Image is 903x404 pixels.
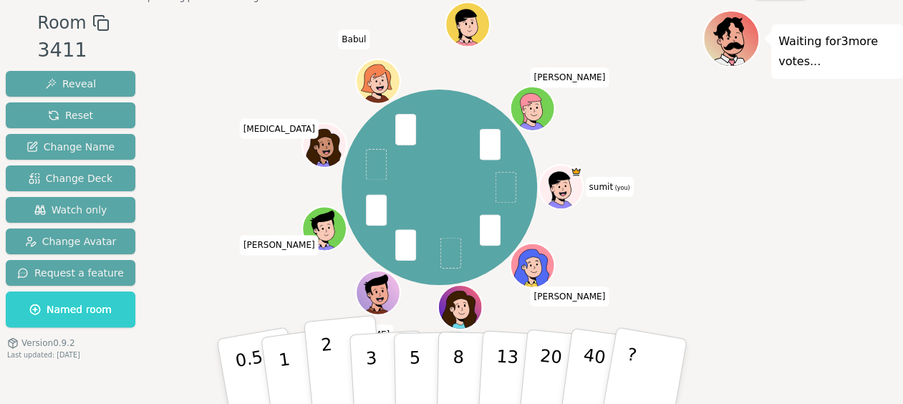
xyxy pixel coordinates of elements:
p: Waiting for 3 more votes... [778,32,896,72]
span: Click to change your name [240,236,319,256]
button: Change Deck [6,165,135,191]
span: Reset [48,108,93,122]
div: 3411 [37,36,109,65]
span: Request a feature [17,266,124,280]
span: Change Name [26,140,115,154]
span: Room [37,10,86,36]
button: Version0.9.2 [7,337,75,349]
button: Watch only [6,197,135,223]
button: Change Name [6,134,135,160]
span: Watch only [34,203,107,217]
span: Click to change your name [530,287,609,307]
span: Named room [29,302,112,317]
span: (you) [613,185,630,191]
button: Click to change your avatar [540,167,581,208]
button: Reset [6,102,135,128]
span: Change Deck [29,171,112,186]
span: Click to change your name [530,68,609,88]
span: sumit is the host [571,167,581,178]
span: Click to change your name [240,119,319,139]
button: Change Avatar [6,229,135,254]
span: Version 0.9.2 [21,337,75,349]
button: Named room [6,292,135,327]
span: Last updated: [DATE] [7,351,80,359]
button: Request a feature [6,260,135,286]
button: Reveal [6,71,135,97]
span: Click to change your name [585,177,633,197]
span: Change Avatar [25,234,117,249]
span: Reveal [45,77,96,91]
span: Click to change your name [338,30,370,50]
